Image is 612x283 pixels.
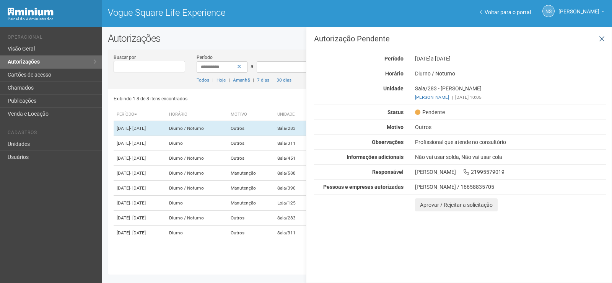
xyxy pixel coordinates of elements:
th: Unidade [274,108,311,121]
span: - [DATE] [130,141,146,146]
a: NS [542,5,555,17]
td: [DATE] [114,196,166,211]
div: [PERSON_NAME] 21995579019 [409,168,612,175]
span: Pendente [415,109,445,116]
strong: Motivo [387,124,404,130]
td: [DATE] [114,151,166,166]
span: - [DATE] [130,215,146,221]
span: a [251,63,254,69]
th: Motivo [228,108,275,121]
h2: Autorizações [108,33,606,44]
td: Manutenção [228,181,275,196]
label: Período [197,54,213,61]
strong: Status [387,109,404,115]
span: - [DATE] [130,230,146,236]
td: [DATE] [114,181,166,196]
td: Sala/283 [274,211,311,226]
td: Diurno / Noturno [166,181,227,196]
button: Aprovar / Rejeitar a solicitação [415,198,498,211]
div: [DATE] [409,55,612,62]
td: Sala/451 [274,151,311,166]
td: Outros [228,226,275,240]
span: - [DATE] [130,170,146,176]
th: Horário [166,108,227,121]
span: - [DATE] [130,126,146,131]
td: Manutenção [228,166,275,181]
td: Diurno / Noturno [166,166,227,181]
span: a [DATE] [431,56,451,62]
td: Diurno / Noturno [166,151,227,166]
td: Diurno / Noturno [166,121,227,136]
td: Sala/283 [274,121,311,136]
span: - [DATE] [130,155,146,161]
strong: Observações [372,139,404,145]
td: Outros [228,151,275,166]
li: Operacional [8,34,96,43]
label: Buscar por [114,54,136,61]
strong: Período [384,56,404,62]
td: Diurno [166,136,227,151]
div: Exibindo 1-8 de 8 itens encontrados [114,93,355,105]
li: Cadastros [8,130,96,138]
span: - [DATE] [130,200,146,206]
div: Não vai usar solda, Não vai usar cola [409,154,612,160]
strong: Pessoas e empresas autorizadas [323,184,404,190]
td: Diurno / Noturno [166,211,227,226]
td: [DATE] [114,226,166,240]
span: | [452,95,453,100]
a: [PERSON_NAME] [415,95,449,100]
span: - [DATE] [130,185,146,191]
td: Sala/390 [274,181,311,196]
td: Outros [228,136,275,151]
h3: Autorização Pendente [314,35,606,43]
a: Todos [197,77,209,83]
img: Minium [8,8,54,16]
span: | [212,77,213,83]
div: Profissional que atende no consultório [409,139,612,146]
td: Loja/125 [274,196,311,211]
td: Sala/588 [274,166,311,181]
div: Outros [409,124,612,131]
td: Sala/311 [274,226,311,240]
div: [PERSON_NAME] / 16658835705 [415,183,606,190]
th: Período [114,108,166,121]
td: Diurno [166,196,227,211]
strong: Horário [385,70,404,77]
div: Painel do Administrador [8,16,96,23]
a: Amanhã [233,77,250,83]
div: Diurno / Noturno [409,70,612,77]
strong: Unidade [383,85,404,92]
a: 7 dias [257,77,269,83]
td: [DATE] [114,136,166,151]
span: | [272,77,273,83]
td: Outros [228,121,275,136]
td: [DATE] [114,211,166,226]
h1: Vogue Square Life Experience [108,8,352,18]
td: [DATE] [114,166,166,181]
td: Outros [228,211,275,226]
span: | [253,77,254,83]
td: Sala/311 [274,136,311,151]
a: [PERSON_NAME] [558,10,604,16]
td: Manutenção [228,196,275,211]
div: Sala/283 - [PERSON_NAME] [409,85,612,101]
span: | [229,77,230,83]
a: Voltar para o portal [480,9,531,15]
td: Diurno [166,226,227,240]
div: [DATE] 10:05 [415,94,606,101]
span: Nicolle Silva [558,1,599,15]
td: [DATE] [114,121,166,136]
strong: Responsável [372,169,404,175]
strong: Informações adicionais [347,154,404,160]
a: 30 dias [277,77,291,83]
a: Hoje [216,77,226,83]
